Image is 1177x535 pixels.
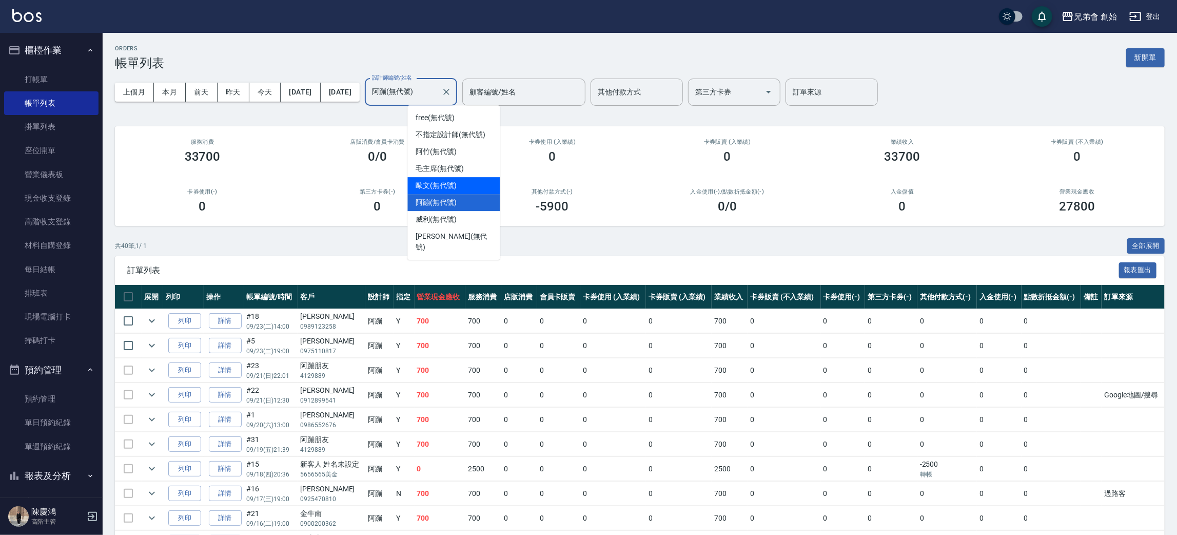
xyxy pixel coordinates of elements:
[394,482,414,506] td: N
[1074,10,1117,23] div: 兄弟會 創始
[977,334,1022,358] td: 0
[748,383,821,407] td: 0
[415,383,465,407] td: 700
[365,457,394,481] td: 阿蹦
[4,281,99,305] a: 排班表
[1002,188,1152,195] h2: 營業現金應收
[4,489,99,515] button: 客戶管理
[748,432,821,456] td: 0
[549,149,556,164] h3: 0
[300,360,363,371] div: 阿蹦朋友
[1022,432,1081,456] td: 0
[4,91,99,115] a: 帳單列表
[209,338,242,354] a: 詳情
[144,436,160,452] button: expand row
[416,146,457,157] span: 阿竹 (無代號)
[748,309,821,333] td: 0
[247,470,296,479] p: 09/18 (四) 20:36
[1022,506,1081,530] td: 0
[127,265,1119,276] span: 訂單列表
[865,482,917,506] td: 0
[537,457,581,481] td: 0
[4,258,99,281] a: 每日結帳
[300,421,363,430] p: 0986552676
[247,421,296,430] p: 09/20 (六) 13:00
[917,309,977,333] td: 0
[154,83,186,102] button: 本月
[31,507,84,517] h5: 陳慶鴻
[4,357,99,384] button: 預約管理
[1022,482,1081,506] td: 0
[501,383,537,407] td: 0
[4,37,99,64] button: 櫃檯作業
[1125,7,1165,26] button: 登出
[917,358,977,383] td: 0
[168,362,201,378] button: 列印
[394,432,414,456] td: Y
[12,9,42,22] img: Logo
[4,115,99,139] a: 掛單列表
[247,371,296,380] p: 09/21 (日) 22:01
[244,482,298,506] td: #16
[415,358,465,383] td: 700
[712,408,748,432] td: 700
[1022,408,1081,432] td: 0
[144,412,160,427] button: expand row
[1081,285,1102,309] th: 備註
[1022,334,1081,358] td: 0
[4,68,99,91] a: 打帳單
[1102,383,1165,407] td: Google地圖/搜尋
[646,457,712,481] td: 0
[712,432,748,456] td: 700
[281,83,320,102] button: [DATE]
[652,139,802,145] h2: 卡券販賣 (入業績)
[821,334,866,358] td: 0
[821,457,866,481] td: 0
[249,83,281,102] button: 今天
[394,358,414,383] td: Y
[977,285,1022,309] th: 入金使用(-)
[168,313,201,329] button: 列印
[372,74,412,82] label: 設計師編號/姓名
[365,285,394,309] th: 設計師
[465,457,501,481] td: 2500
[415,408,465,432] td: 700
[1057,6,1121,27] button: 兄弟會 創始
[168,436,201,452] button: 列印
[439,85,454,99] button: Clear
[580,506,646,530] td: 0
[821,309,866,333] td: 0
[365,482,394,506] td: 阿蹦
[365,334,394,358] td: 阿蹦
[977,309,1022,333] td: 0
[646,309,712,333] td: 0
[415,334,465,358] td: 700
[712,309,748,333] td: 700
[1022,383,1081,407] td: 0
[537,432,581,456] td: 0
[899,199,906,214] h3: 0
[300,322,363,331] p: 0989123258
[580,482,646,506] td: 0
[724,149,731,164] h3: 0
[652,188,802,195] h2: 入金使用(-) /點數折抵金額(-)
[917,482,977,506] td: 0
[142,285,163,309] th: 展開
[580,285,646,309] th: 卡券使用 (入業績)
[748,482,821,506] td: 0
[416,231,492,253] span: [PERSON_NAME] (無代號)
[477,188,627,195] h2: 其他付款方式(-)
[580,383,646,407] td: 0
[1074,149,1081,164] h3: 0
[865,285,917,309] th: 第三方卡券(-)
[712,383,748,407] td: 700
[300,336,363,347] div: [PERSON_NAME]
[168,510,201,526] button: 列印
[1022,457,1081,481] td: 0
[1022,309,1081,333] td: 0
[917,432,977,456] td: 0
[4,387,99,411] a: 預約管理
[209,461,242,477] a: 詳情
[394,383,414,407] td: Y
[144,338,160,353] button: expand row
